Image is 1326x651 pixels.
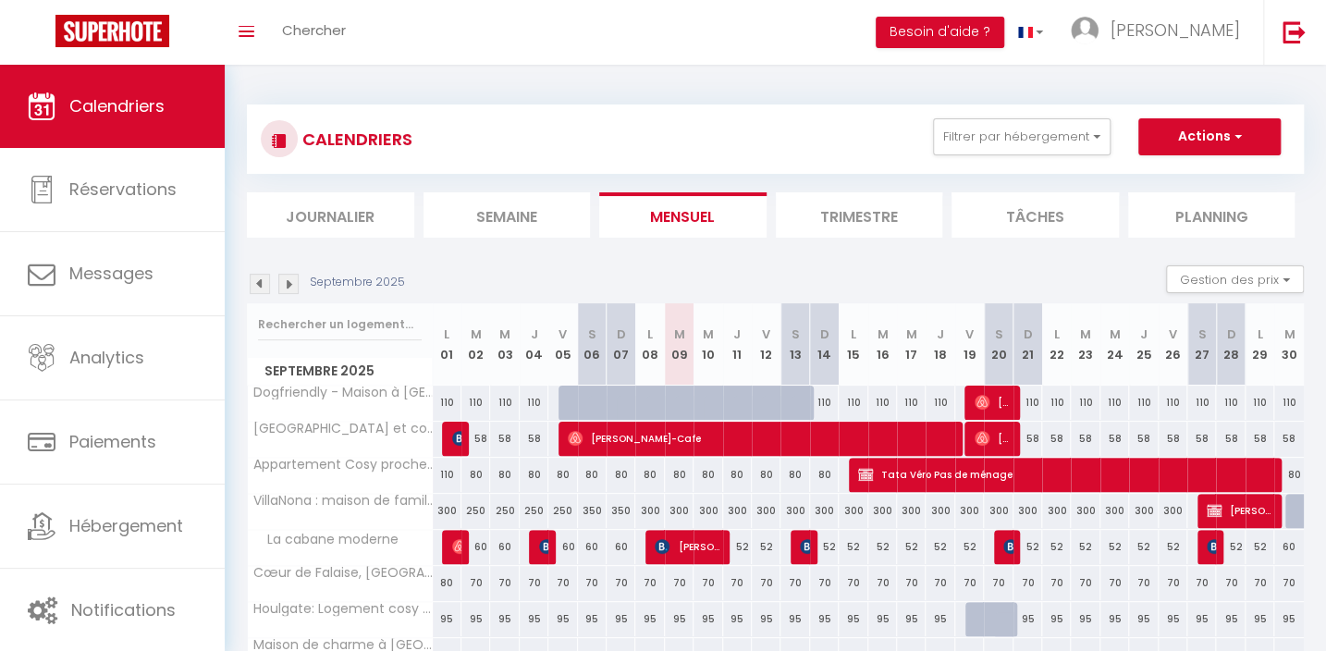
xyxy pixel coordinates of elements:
[810,303,839,386] th: 14
[520,566,548,600] div: 70
[607,303,635,386] th: 07
[839,386,867,420] div: 110
[635,458,664,492] div: 80
[55,15,169,47] img: Super Booking
[1159,494,1187,528] div: 300
[752,494,780,528] div: 300
[839,602,867,636] div: 95
[251,458,436,472] span: Appartement Cosy proche plage.
[1071,303,1099,386] th: 23
[1216,530,1245,564] div: 52
[1129,566,1158,600] div: 70
[810,530,839,564] div: 52
[1042,530,1071,564] div: 52
[1100,303,1129,386] th: 24
[1246,566,1274,600] div: 70
[548,494,577,528] div: 250
[588,325,596,343] abbr: S
[559,325,567,343] abbr: V
[897,602,926,636] div: 95
[752,458,780,492] div: 80
[1216,602,1245,636] div: 95
[1187,303,1216,386] th: 27
[1100,386,1129,420] div: 110
[1197,325,1206,343] abbr: S
[1042,386,1071,420] div: 110
[733,325,741,343] abbr: J
[1129,602,1158,636] div: 95
[1071,17,1099,44] img: ...
[1187,566,1216,600] div: 70
[1110,325,1121,343] abbr: M
[723,303,752,386] th: 11
[1216,303,1245,386] th: 28
[1166,265,1304,293] button: Gestion des prix
[1042,494,1071,528] div: 300
[926,494,954,528] div: 300
[1159,530,1187,564] div: 52
[617,325,626,343] abbr: D
[1071,422,1099,456] div: 58
[490,458,519,492] div: 80
[694,566,722,600] div: 70
[1129,494,1158,528] div: 300
[780,458,809,492] div: 80
[994,325,1002,343] abbr: S
[452,421,461,456] span: [PERSON_NAME]
[490,602,519,636] div: 95
[461,386,490,420] div: 110
[776,192,943,238] li: Trimestre
[984,303,1013,386] th: 20
[461,303,490,386] th: 02
[71,598,176,621] span: Notifications
[665,458,694,492] div: 80
[251,566,436,580] span: Cœur de Falaise, [GEOGRAPHIC_DATA]
[1042,422,1071,456] div: 58
[877,325,888,343] abbr: M
[897,530,926,564] div: 52
[1159,303,1187,386] th: 26
[1042,566,1071,600] div: 70
[975,421,1013,456] span: [PERSON_NAME]
[952,192,1119,238] li: Tâches
[1071,566,1099,600] div: 70
[607,530,635,564] div: 60
[69,346,144,369] span: Analytics
[461,530,490,564] div: 60
[926,566,954,600] div: 70
[1013,494,1042,528] div: 300
[607,602,635,636] div: 95
[461,566,490,600] div: 70
[955,530,984,564] div: 52
[548,530,577,564] div: 60
[819,325,829,343] abbr: D
[1207,529,1216,564] span: [PERSON_NAME]
[780,566,809,600] div: 70
[433,458,461,492] div: 110
[810,602,839,636] div: 95
[520,303,548,386] th: 04
[984,494,1013,528] div: 300
[752,566,780,600] div: 70
[490,566,519,600] div: 70
[1013,602,1042,636] div: 95
[578,458,607,492] div: 80
[1246,386,1274,420] div: 110
[1187,386,1216,420] div: 110
[69,262,153,285] span: Messages
[1283,20,1306,43] img: logout
[703,325,714,343] abbr: M
[1042,303,1071,386] th: 22
[444,325,449,343] abbr: L
[839,566,867,600] div: 70
[578,566,607,600] div: 70
[1138,118,1281,155] button: Actions
[607,494,635,528] div: 350
[251,494,436,508] span: VillaNona : maison de famille
[1042,602,1071,636] div: 95
[810,458,839,492] div: 80
[1159,566,1187,600] div: 70
[1129,530,1158,564] div: 52
[251,386,436,399] span: Dogfriendly - Maison à [GEOGRAPHIC_DATA]
[1100,530,1129,564] div: 52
